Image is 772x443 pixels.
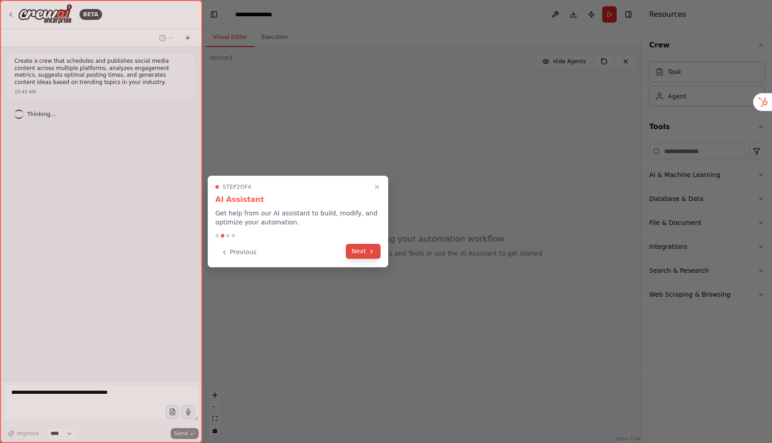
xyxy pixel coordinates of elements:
[208,8,220,21] button: Hide left sidebar
[372,182,382,192] button: Close walkthrough
[215,209,381,227] p: Get help from our AI assistant to build, modify, and optimize your automation.
[346,244,381,259] button: Next
[223,183,251,191] span: Step 2 of 4
[215,194,381,205] h3: AI Assistant
[215,245,262,260] button: Previous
